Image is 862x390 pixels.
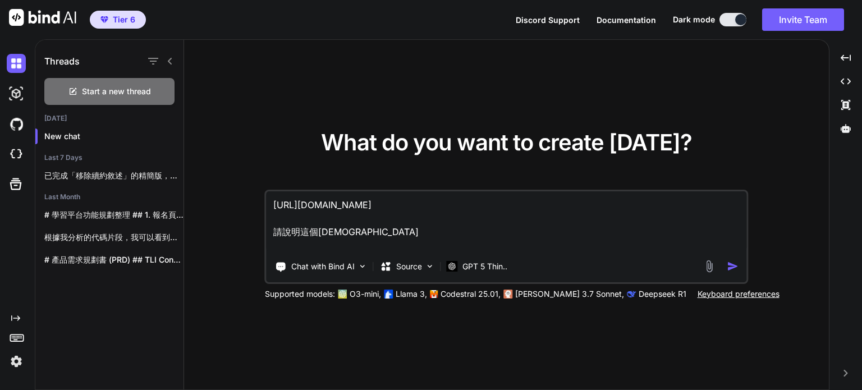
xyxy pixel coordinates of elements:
[425,261,435,271] img: Pick Models
[639,288,686,300] p: Deepseek R1
[504,290,513,299] img: claude
[113,14,135,25] span: Tier 6
[100,16,108,23] img: premium
[35,192,184,201] h2: Last Month
[7,84,26,103] img: darkAi-studio
[44,131,184,142] p: New chat
[430,290,438,298] img: Mistral-AI
[462,261,507,272] p: GPT 5 Thin..
[7,114,26,134] img: githubDark
[9,9,76,26] img: Bind AI
[44,254,184,265] p: # 產品需求規劃書 (PRD) ## TLI Connect -...
[358,261,368,271] img: Pick Tools
[7,145,26,164] img: cloudideIcon
[90,11,146,29] button: premiumTier 6
[321,129,692,156] span: What do you want to create [DATE]?
[35,114,184,123] h2: [DATE]
[265,288,335,300] p: Supported models:
[516,15,580,25] span: Discord Support
[597,14,656,26] button: Documentation
[291,261,355,272] p: Chat with Bind AI
[396,261,422,272] p: Source
[44,232,184,243] p: 根據我分析的代碼片段，我可以看到相關的代碼信息，但我無法直接列出具體的文件名稱列表。我能基於提供的代碼片段來回答您的技術問題。 從我能看到的代碼內容來看，這似乎是一個學習管理系統的相關文檔，包含...
[82,86,151,97] span: Start a new thread
[597,15,656,25] span: Documentation
[7,352,26,371] img: settings
[673,14,715,25] span: Dark mode
[44,170,184,181] p: 已完成「移除續約敘述」的精簡版，並統一規則＝首年條件同樣適用於續約，因此不再單獨列出續約條款。 核心規則 - 計價口徑 - 加購：只對「被加購那一邊」的折後金額分潤（8 折價）。...
[698,288,780,300] p: Keyboard preferences
[441,288,501,300] p: Codestral 25.01,
[338,290,347,299] img: GPT-4
[703,260,716,273] img: attachment
[7,54,26,73] img: darkChat
[515,288,624,300] p: [PERSON_NAME] 3.7 Sonnet,
[350,288,381,300] p: O3-mini,
[396,288,427,300] p: Llama 3,
[627,290,636,299] img: claude
[762,8,844,31] button: Invite Team
[44,54,80,68] h1: Threads
[44,209,184,221] p: # 學習平台功能規劃整理 ## 1. 報名頁面元素 ### 頁面必要組成元素...
[516,14,580,26] button: Discord Support
[447,261,458,272] img: GPT 5 Thinking High
[384,290,393,299] img: Llama2
[727,260,739,272] img: icon
[267,191,746,252] textarea: [URL][DOMAIN_NAME] 請說明這個[DEMOGRAPHIC_DATA]
[35,153,184,162] h2: Last 7 Days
